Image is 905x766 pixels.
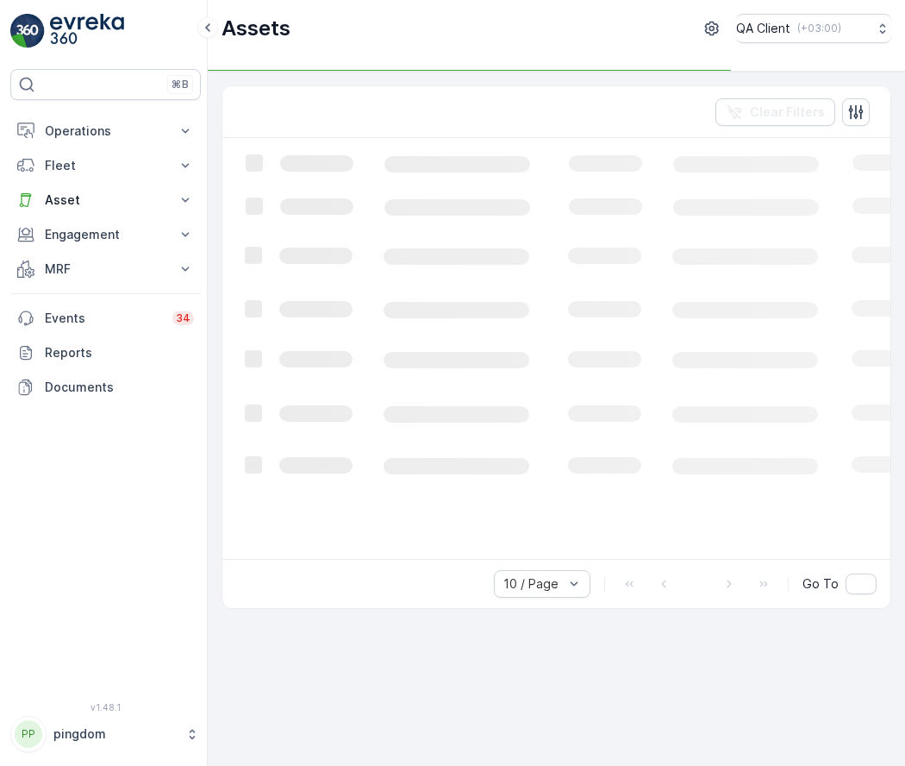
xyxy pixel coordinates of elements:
p: Clear Filters [750,104,825,121]
a: Reports [10,336,201,370]
button: Operations [10,114,201,148]
p: Engagement [45,226,166,243]
button: MRF [10,252,201,286]
button: QA Client(+03:00) [736,14,891,43]
span: v 1.48.1 [10,702,201,713]
p: Events [45,310,162,327]
img: logo_light-DOdMpM7g.png [50,14,124,48]
p: pingdom [53,725,177,743]
button: Clear Filters [715,98,835,126]
p: Asset [45,191,166,209]
button: Engagement [10,217,201,252]
a: Documents [10,370,201,405]
button: Fleet [10,148,201,183]
p: Fleet [45,157,166,174]
p: ⌘B [172,78,189,91]
a: Events34 [10,301,201,336]
button: PPpingdom [10,716,201,752]
p: Reports [45,344,194,361]
p: 34 [176,311,190,325]
span: Go To [802,575,839,593]
p: Assets [222,15,290,42]
button: Asset [10,183,201,217]
p: ( +03:00 ) [797,22,841,35]
img: logo [10,14,45,48]
div: PP [15,720,42,748]
p: Documents [45,379,194,396]
p: Operations [45,122,166,140]
p: MRF [45,261,166,278]
p: QA Client [736,20,790,37]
